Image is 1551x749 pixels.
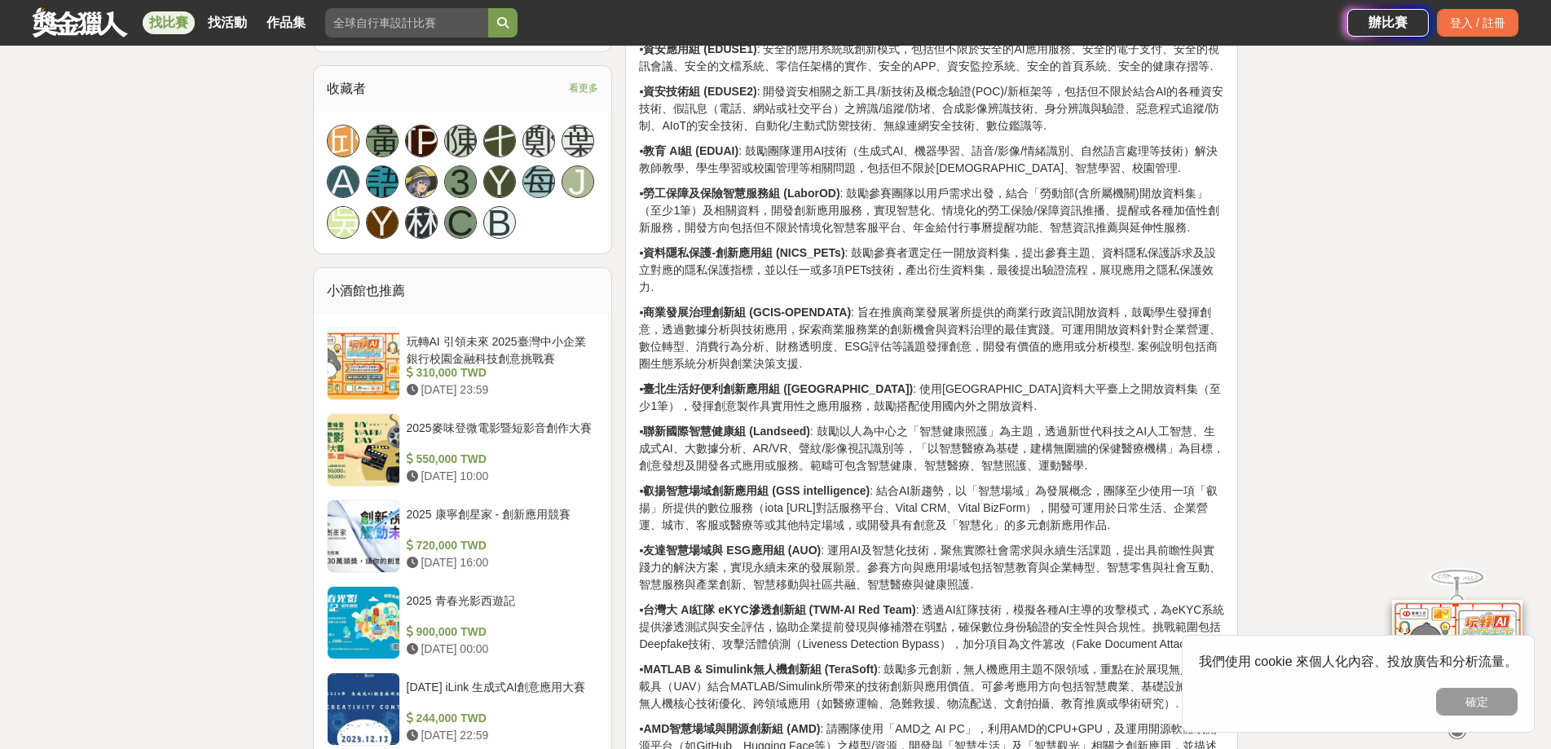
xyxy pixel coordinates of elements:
div: [DATE] 16:00 [407,554,593,571]
strong: 教育 AI組 (EDUAI) [643,144,738,157]
div: 244,000 TWD [407,710,593,727]
a: 2025麥味登微電影暨短影音創作大賽 550,000 TWD [DATE] 10:00 [327,413,599,487]
p: ▪ : 旨在推廣商業發展署所提供的商業行政資訊開放資料，鼓勵學生發揮創意，透過數據分析與技術應用，探索商業服務業的創新機會與資料治理的最佳實踐。可運用開放資料針對企業營運、數位轉型、消費行為分析... [639,304,1224,372]
a: [DATE] iLink 生成式AI創意應用大賽 244,000 TWD [DATE] 22:59 [327,672,599,746]
strong: 叡揚智慧場域創新應用組 (GSS intelligence) [643,484,870,497]
div: [DATE] 00:00 [407,641,593,658]
strong: 資安技術組 (EDUSE2) [643,85,756,98]
div: [DATE] 23:59 [407,381,593,399]
p: ▪ : 鼓勵參賽團隊以用戶需求出發，結合「勞動部(含所屬機關)開放資料集」（至少1筆）及相關資料，開發創新應用服務，實現智慧化、情境化的勞工保險/保障資訊推播、提醒或各種加值性創新服務，開發方向... [639,185,1224,236]
strong: 臺北生活好便利創新應用組 ([GEOGRAPHIC_DATA]) [643,382,913,395]
a: A [327,165,359,198]
a: 找活動 [201,11,253,34]
a: 每 [522,165,555,198]
a: C [444,206,477,239]
a: 作品集 [260,11,312,34]
a: Y [366,206,399,239]
a: B [483,206,516,239]
a: 黃 [366,125,399,157]
p: ▪ : 使用[GEOGRAPHIC_DATA]資料大平臺上之開放資料集（至少1筆），發揮創意製作具實用性之應用服務，鼓勵搭配使用國內外之開放資料. [639,381,1224,415]
a: 玩轉AI 引領未來 2025臺灣中小企業銀行校園金融科技創意挑戰賽 310,000 TWD [DATE] 23:59 [327,327,599,400]
strong: 友達智慧場域與 ESG應用組 (AUO) [643,544,821,557]
p: ▪ : 開發資安相關之新工具/新技術及概念驗證(POC)/新框架等，包括但不限於結合AI的各種資安技術、假訊息（電話、網站或社交平台）之辨識/追蹤/防堵、合成影像辨識技術、身分辨識與驗證、惡意程... [639,83,1224,134]
p: ▪ : 鼓勵參賽者選定任一開放資料集，提出參賽主題、資料隱私保護訴求及設立對應的隱私保護指標，並以任一或多項PETs技術，產出衍生資料集，最後提出驗證流程，展現應用之隱私保護效力. [639,245,1224,296]
div: 登入 / 註冊 [1437,9,1518,37]
a: 七 [483,125,516,157]
div: 900,000 TWD [407,623,593,641]
img: d2146d9a-e6f6-4337-9592-8cefde37ba6b.png [1392,593,1522,701]
p: ▪ : 透過AI紅隊技術，模擬各種AI主導的攻擊模式，為eKYC系統提供滲透測試與安全評估，協助企業提前發現與修補潛在弱點，確保數位身份驗證的安全性與合規性。挑戰範圍包括Deepfake技術、攻... [639,601,1224,653]
p: ▪ : 鼓勵團隊運用AI技術（生成式AI、機器學習、語音/影像/情緒識別、自然語言處理等技術）解決教師教學、學生學習或校園管理等相關問題，包括但不限於[DEMOGRAPHIC_DATA]、智慧學... [639,143,1224,177]
a: Y [483,165,516,198]
a: 葉 [562,125,594,157]
div: 玩轉AI 引領未來 2025臺灣中小企業銀行校園金融科技創意挑戰賽 [407,333,593,364]
p: ▪ : 結合AI新趨勢，以「智慧場域」為發展概念，團隊至少使用一項「叡揚」所提供的數位服務（iota [URL]對話服務平台、Vital CRM、Vital BizForm），開發可運用於日常生... [639,482,1224,534]
a: J [562,165,594,198]
p: ▪ : 運用AI及智慧化技術，聚焦實際社會需求與永續生活課題，提出具前瞻性與實踐力的解決方案，實現永續未來的發展願景。參賽方向與應用場域包括智慧教育與企業轉型、智慧零售與社會互動、智慧服務與產業... [639,542,1224,593]
div: [DATE] 10:00 [407,468,593,485]
input: 全球自行車設計比賽 [325,8,488,37]
a: 2025 青春光影西遊記 900,000 TWD [DATE] 00:00 [327,586,599,659]
div: 720,000 TWD [407,537,593,554]
span: 我們使用 cookie 來個人化內容、投放廣告和分析流量。 [1199,654,1518,668]
strong: AMD智慧場域與開源創新組 (AMD) [643,722,820,735]
strong: 商業發展治理創新組 (GCIS-OPENDATA) [643,306,851,319]
strong: 資料隱私保護-創新應用組 (NICS_PETs) [643,246,844,259]
p: ▪ : 鼓勵以人為中心之「智慧健康照護」為主題，透過新世代科技之AI人工智慧、生成式AI、大數據分析、AR/VR、聲紋/影像視訊識別等，「以智慧醫療為基礎，建構無圍牆的保健醫療機構」為目標，創意... [639,423,1224,474]
div: 2025 青春光影西遊記 [407,593,593,623]
img: Avatar [406,166,437,197]
a: 3 [444,165,477,198]
a: 林 [405,206,438,239]
div: 2025麥味登微電影暨短影音創作大賽 [407,420,593,451]
a: 辦比賽 [1347,9,1429,37]
strong: 資安應用組 (EDUSE1) [643,42,756,55]
p: ▪ : 鼓勵多元創新，無人機應用主題不限領域，重點在於展現無人飛行載具（UAV）結合MATLAB/Simulink所帶來的技術創新與應用價值。可參考應用方向包括智慧農業、基礎設施巡檢、無人機核心... [639,661,1224,712]
a: Avatar [405,165,438,198]
a: 邱 [327,125,359,157]
span: 看更多 [569,79,598,97]
a: 吳 [327,206,359,239]
p: ▪ : 安全的應用系統或創新模式，包括但不限於安全的AI應用服務、安全的電子支付、安全的視訊會議、安全的文檔系統、零信任架構的實作、安全的APP、資安監控系統、安全的首頁系統、安全的健康存摺等. [639,41,1224,75]
a: 2025 康寧創星家 - 創新應用競賽 720,000 TWD [DATE] 16:00 [327,500,599,573]
strong: 台灣大 AI紅隊 eKYC滲透創新組 (TWM-AI Red Team) [643,603,915,616]
a: 語 [366,165,399,198]
div: [DATE] 22:59 [407,727,593,744]
button: 確定 [1436,688,1518,716]
div: 550,000 TWD [407,451,593,468]
strong: MATLAB & Simulink無人機創新組 (TeraSoft) [643,663,877,676]
div: 2025 康寧創星家 - 創新應用競賽 [407,506,593,537]
a: [PERSON_NAME] [405,125,438,157]
a: 鄭 [522,125,555,157]
strong: 勞工保障及保險智慧服務組 (LaborOD) [643,187,839,200]
a: 找比賽 [143,11,195,34]
div: [DATE] iLink 生成式AI創意應用大賽 [407,679,593,710]
div: 310,000 TWD [407,364,593,381]
a: 陳 [444,125,477,157]
strong: 聯新國際智慧健康組 (Landseed) [643,425,810,438]
div: 小酒館也推薦 [314,268,612,314]
span: 收藏者 [327,82,366,95]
